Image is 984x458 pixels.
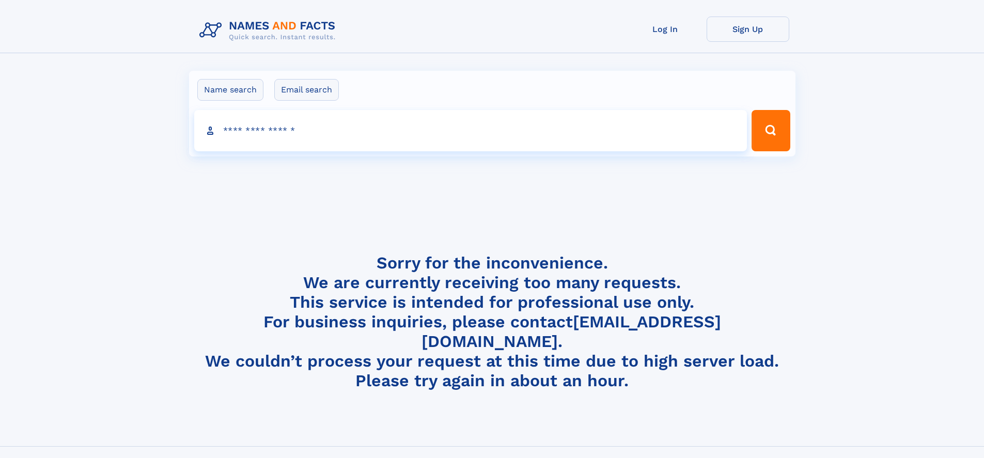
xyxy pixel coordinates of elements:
[274,79,339,101] label: Email search
[194,110,747,151] input: search input
[752,110,790,151] button: Search Button
[197,79,263,101] label: Name search
[421,312,721,351] a: [EMAIL_ADDRESS][DOMAIN_NAME]
[707,17,789,42] a: Sign Up
[624,17,707,42] a: Log In
[195,17,344,44] img: Logo Names and Facts
[195,253,789,391] h4: Sorry for the inconvenience. We are currently receiving too many requests. This service is intend...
